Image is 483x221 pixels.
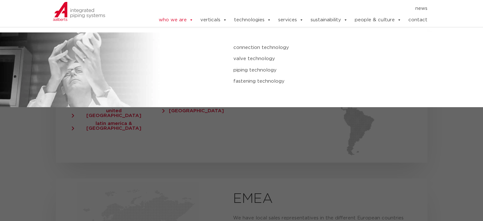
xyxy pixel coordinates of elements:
[139,3,427,14] nav: Menu
[200,14,227,26] a: verticals
[415,3,427,14] a: news
[233,77,415,86] a: fastening technology
[233,55,415,63] a: valve technology
[278,14,303,26] a: services
[72,108,150,118] span: united [GEOGRAPHIC_DATA]
[162,108,224,113] span: [GEOGRAPHIC_DATA]
[72,105,159,118] a: united [GEOGRAPHIC_DATA]
[72,118,159,130] a: latin america & [GEOGRAPHIC_DATA]
[158,14,193,26] a: who we are
[233,44,415,52] a: connection technology
[408,14,427,26] a: contact
[234,14,271,26] a: technologies
[233,66,415,74] a: piping technology
[310,14,347,26] a: sustainability
[233,191,415,206] h2: EMEA
[72,121,150,130] span: latin america & [GEOGRAPHIC_DATA]
[162,105,233,113] a: [GEOGRAPHIC_DATA]
[354,14,401,26] a: people & culture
